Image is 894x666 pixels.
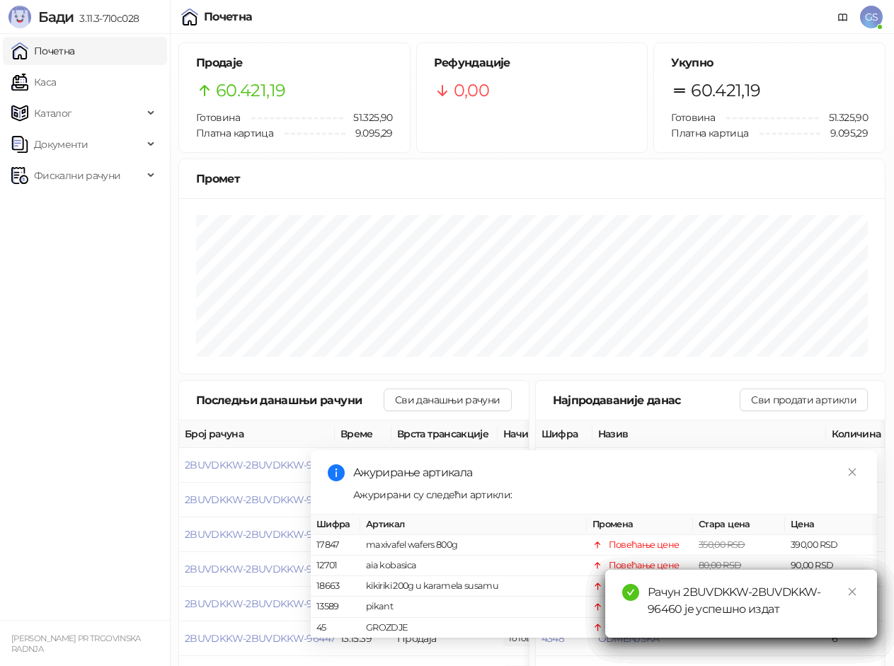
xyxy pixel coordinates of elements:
td: pikant [360,597,587,618]
button: 2BUVDKKW-2BUVDKKW-96452 [185,459,335,471]
div: Промет [196,170,868,188]
div: Почетна [204,11,253,23]
span: 0,00 [454,77,489,104]
span: 9.095,29 [820,125,868,141]
th: Број рачуна [179,420,335,448]
span: Готовина [671,111,715,124]
button: 2BUVDKKW-2BUVDKKW-96451 [185,493,333,506]
a: Close [844,584,860,599]
th: Начини плаћања [498,420,639,448]
button: Сви данашњи рачуни [384,389,511,411]
td: Продаја [391,448,498,483]
button: 2BUVDKKW-2BUVDKKW-96448 [185,597,336,610]
span: info-circle [328,464,345,481]
div: Повећање цене [609,559,680,573]
img: Logo [8,6,31,28]
span: close [847,467,857,477]
h5: Рефундације [434,54,631,71]
span: check-circle [622,584,639,601]
td: 90,00 RSD [785,556,877,577]
span: close [847,587,857,597]
div: Последњи данашњи рачуни [196,391,384,409]
span: 350,00 RSD [699,539,745,550]
th: Време [335,420,391,448]
span: Готовина [196,111,240,124]
th: Промена [587,515,693,535]
td: 17847 [311,535,360,556]
span: 3.11.3-710c028 [74,12,139,25]
th: Артикал [360,515,587,535]
span: Бади [38,8,74,25]
td: 18663 [311,577,360,597]
td: 13589 [311,597,360,618]
div: Ажурирани су следећи артикли: [353,487,860,503]
a: Close [844,464,860,480]
th: Врста трансакције [391,420,498,448]
span: GS [860,6,883,28]
h5: Укупно [671,54,868,71]
td: 12701 [311,556,360,577]
a: Документација [832,6,854,28]
td: aia kobasica [360,556,587,577]
a: Почетна [11,37,75,65]
button: 2BUVDKKW-2BUVDKKW-96447 [185,632,335,645]
span: Платна картица [671,127,748,139]
td: 13:33:11 [335,448,391,483]
span: Каталог [34,99,72,127]
h5: Продаје [196,54,393,71]
th: Стара цена [693,515,785,535]
td: maxivafel wafers 800g [360,535,587,556]
span: Платна картица [196,127,273,139]
span: Фискални рачуни [34,161,120,190]
button: 2BUVDKKW-2BUVDKKW-96449 [185,563,336,575]
td: 18 [826,448,890,483]
th: Назив [592,420,826,448]
td: 45 [311,618,360,638]
span: 51.325,90 [819,110,868,125]
span: 80,00 RSD [699,561,741,571]
th: Количина [826,420,890,448]
th: Шифра [311,515,360,535]
td: kikiriki 200g u karamela susamu [360,577,587,597]
span: 51.325,90 [343,110,392,125]
td: GROZDJE [360,618,587,638]
span: 60.421,19 [691,77,760,104]
th: Шифра [536,420,592,448]
span: 60.421,19 [216,77,285,104]
a: Каса [11,68,56,96]
span: 9.095,29 [345,125,393,141]
small: [PERSON_NAME] PR TRGOVINSKA RADNJA [11,633,141,654]
div: Ажурирање артикала [353,464,860,481]
div: Најпродаваније данас [553,391,740,409]
button: Сви продати артикли [740,389,868,411]
button: 2BUVDKKW-2BUVDKKW-96450 [185,528,336,541]
span: Документи [34,130,88,159]
td: 390,00 RSD [785,535,877,556]
div: Повећање цене [609,538,680,552]
div: Рачун 2BUVDKKW-2BUVDKKW-96460 је успешно издат [648,584,860,618]
th: Цена [785,515,877,535]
